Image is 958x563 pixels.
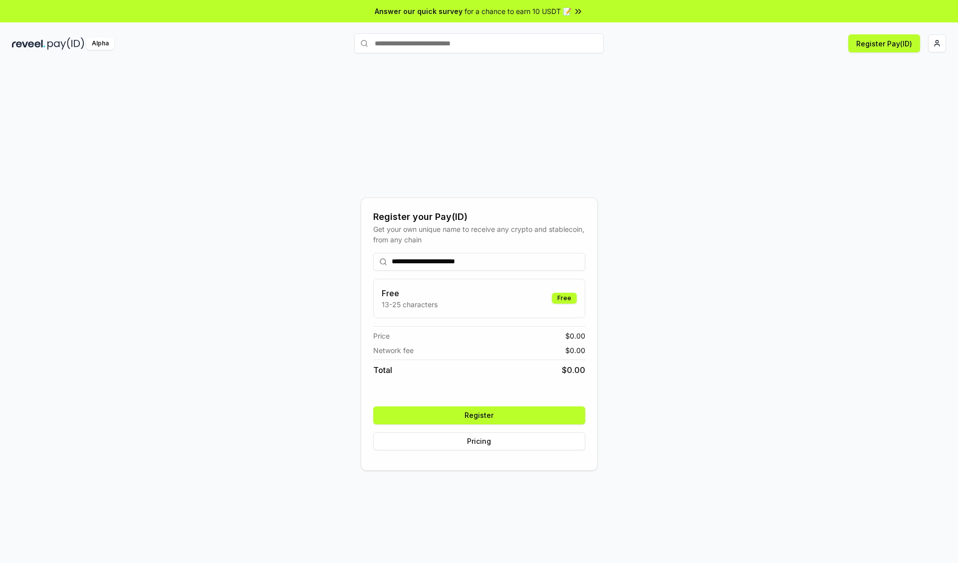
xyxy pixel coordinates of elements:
[373,406,585,424] button: Register
[565,345,585,356] span: $ 0.00
[565,331,585,341] span: $ 0.00
[382,287,438,299] h3: Free
[848,34,920,52] button: Register Pay(ID)
[373,210,585,224] div: Register your Pay(ID)
[373,331,390,341] span: Price
[373,345,414,356] span: Network fee
[47,37,84,50] img: pay_id
[373,224,585,245] div: Get your own unique name to receive any crypto and stablecoin, from any chain
[375,6,463,16] span: Answer our quick survey
[552,293,577,304] div: Free
[465,6,571,16] span: for a chance to earn 10 USDT 📝
[373,432,585,450] button: Pricing
[382,299,438,310] p: 13-25 characters
[373,364,392,376] span: Total
[562,364,585,376] span: $ 0.00
[86,37,114,50] div: Alpha
[12,37,45,50] img: reveel_dark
